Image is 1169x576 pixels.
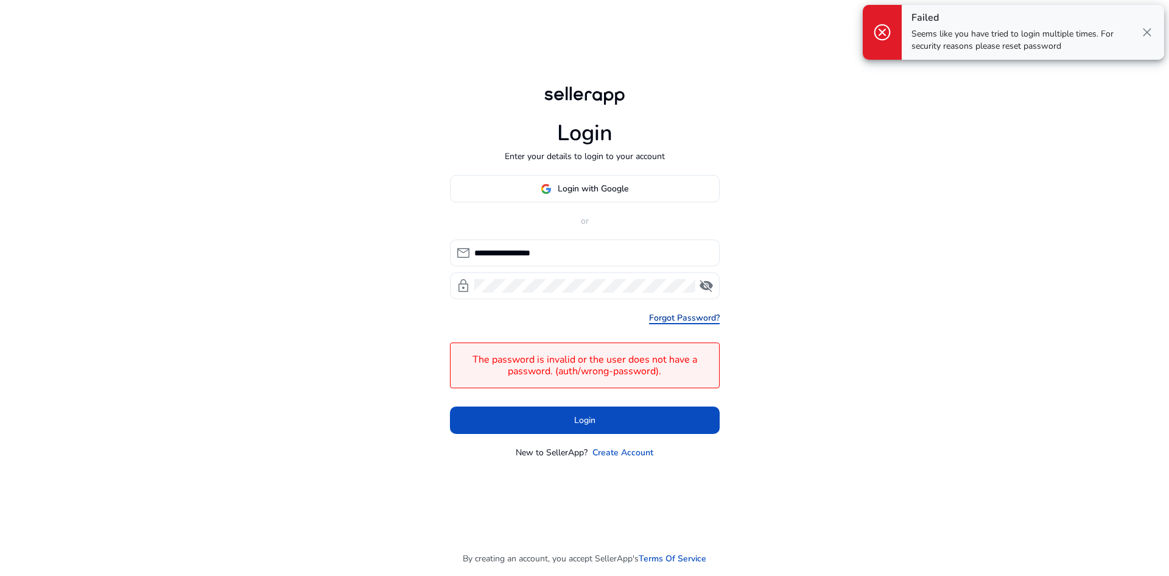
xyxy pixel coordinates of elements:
[1140,25,1154,40] span: close
[457,354,713,377] h4: The password is invalid or the user does not have a password. (auth/wrong-password).
[574,414,595,427] span: Login
[649,311,720,324] a: Forgot Password?
[872,23,892,42] span: cancel
[541,183,552,194] img: google-logo.svg
[516,446,588,459] p: New to SellerApp?
[450,215,720,227] p: or
[456,279,471,293] span: lock
[639,552,706,565] a: Terms Of Service
[592,446,653,459] a: Create Account
[911,12,1137,24] h4: Failed
[450,175,720,202] button: Login with Google
[456,246,471,260] span: mail
[911,28,1137,52] p: Seems like you have tried to login multiple times. For security reasons please reset password
[450,407,720,434] button: Login
[558,182,628,195] span: Login with Google
[557,120,613,146] h1: Login
[505,150,665,163] p: Enter your details to login to your account
[699,279,714,293] span: visibility_off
